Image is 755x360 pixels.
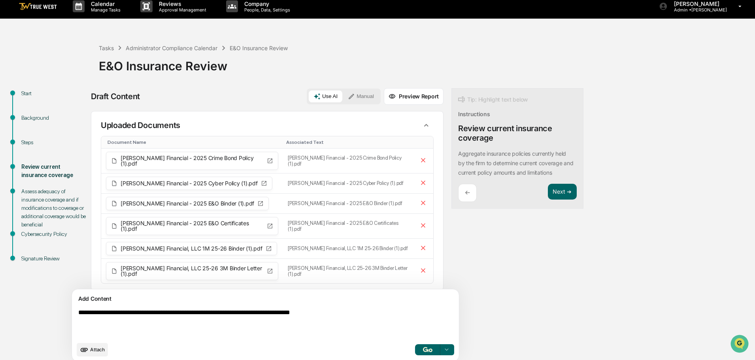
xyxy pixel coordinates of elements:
[108,139,280,145] div: Toggle SortBy
[101,121,180,130] p: Uploaded Documents
[283,173,413,194] td: [PERSON_NAME] Financial - 2025 Cyber Policy (1).pdf
[77,294,454,303] div: Add Content
[21,187,86,229] div: Assess adequacy of insurance coverage and if modifications to coverage or additional coverage wou...
[730,334,751,355] iframe: Open customer support
[283,239,413,259] td: [PERSON_NAME] Financial, LLC 1M 25-26 Binder (1).pdf
[283,194,413,214] td: [PERSON_NAME] Financial - 2025 E&O Binder (1).pdf
[418,220,428,232] button: Remove file
[16,100,51,107] span: Preclearance
[458,95,528,104] div: Tip: Highlight text below
[134,63,144,72] button: Start new chat
[286,139,410,145] div: Toggle SortBy
[238,0,294,7] p: Company
[85,7,125,13] p: Manage Tasks
[384,88,444,105] button: Preview Report
[99,53,751,73] div: E&O Insurance Review
[418,177,428,189] button: Remove file
[21,114,86,122] div: Background
[283,259,413,283] td: [PERSON_NAME] Financial, LLC 25-26 3M Binder Letter (1).pdf
[126,45,217,51] div: Administrator Compliance Calendar
[465,189,470,196] p: ←
[54,96,101,111] a: 🗄️Attestations
[8,115,14,122] div: 🔎
[121,181,258,186] span: [PERSON_NAME] Financial - 2025 Cyber Policy (1).pdf
[283,214,413,239] td: [PERSON_NAME] Financial - 2025 E&O Certificates (1).pdf
[5,111,53,126] a: 🔎Data Lookup
[121,221,264,232] span: [PERSON_NAME] Financial - 2025 E&O Certificates (1).pdf
[5,96,54,111] a: 🖐️Preclearance
[85,0,125,7] p: Calendar
[230,45,288,51] div: E&O Insurance Review
[99,45,114,51] div: Tasks
[21,254,86,263] div: Signature Review
[458,111,490,117] div: Instructions
[57,100,64,107] div: 🗄️
[418,265,428,277] button: Remove file
[153,7,210,13] p: Approval Management
[21,230,86,238] div: Cybersecurity Policy
[56,134,96,140] a: Powered byPylon
[8,60,22,75] img: 1746055101610-c473b297-6a78-478c-a979-82029cc54cd1
[548,184,577,200] button: Next ➔
[121,266,264,277] span: [PERSON_NAME] Financial, LLC 25-26 3M Binder Letter (1).pdf
[27,68,100,75] div: We're available if you need us!
[21,163,86,179] div: Review current insurance coverage
[458,150,573,176] p: Aggregate insurance policies currently held by the firm to determine current coverage and current...
[77,343,108,356] button: upload document
[668,7,727,13] p: Admin • [PERSON_NAME]
[343,90,379,102] button: Manual
[418,243,428,254] button: Remove file
[79,134,96,140] span: Pylon
[668,0,727,7] p: [PERSON_NAME]
[309,90,342,102] button: Use AI
[121,246,262,251] span: [PERSON_NAME] Financial, LLC 1M 25-26 Binder (1).pdf
[423,347,432,352] img: Go
[16,115,50,123] span: Data Lookup
[418,198,428,209] button: Remove file
[27,60,130,68] div: Start new chat
[21,138,86,147] div: Steps
[458,124,577,143] div: Review current insurance coverage
[8,100,14,107] div: 🖐️
[91,92,140,101] div: Draft Content
[238,7,294,13] p: People, Data, Settings
[90,347,105,352] span: Attach
[65,100,98,107] span: Attestations
[283,149,413,173] td: [PERSON_NAME] Financial - 2025 Crime Bond Policy (1).pdf
[153,0,210,7] p: Reviews
[19,3,57,10] img: logo
[418,155,428,167] button: Remove file
[121,201,254,206] span: [PERSON_NAME] Financial - 2025 E&O Binder (1).pdf
[121,155,264,166] span: [PERSON_NAME] Financial - 2025 Crime Bond Policy (1).pdf
[415,344,440,355] button: Go
[8,17,144,29] p: How can we help?
[21,89,86,98] div: Start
